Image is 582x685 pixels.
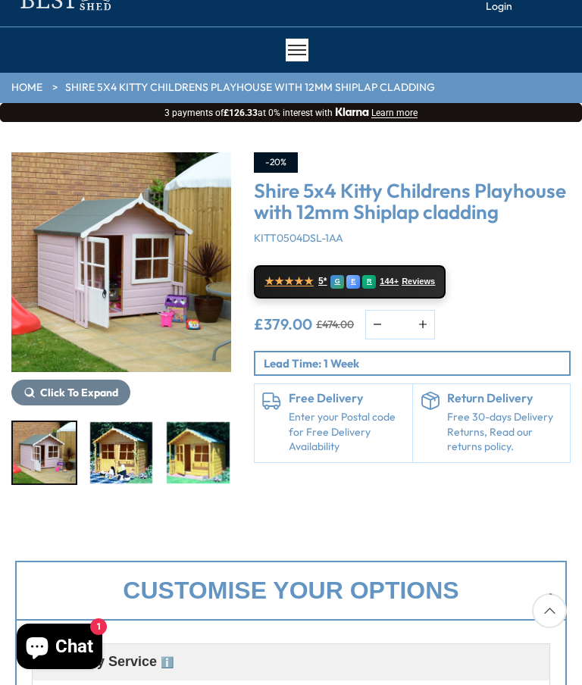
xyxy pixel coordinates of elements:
[254,180,571,224] h3: Shire 5x4 Kitty Childrens Playhouse with 12mm Shiplap cladding
[447,392,563,405] h6: Return Delivery
[264,355,569,371] p: Lead Time: 1 Week
[316,319,354,330] del: £474.00
[254,152,298,173] div: -20%
[289,410,405,455] a: Enter your Postal code for Free Delivery Availability
[289,392,405,405] h6: Free Delivery
[447,410,563,455] p: Free 30-days Delivery Returns, Read our returns policy.
[40,654,174,669] span: Assembly Service
[254,231,343,245] span: KITT0504DSL-1AA
[402,277,435,286] span: Reviews
[330,275,344,289] div: G
[65,80,435,95] a: Shire 5x4 Kitty Childrens Playhouse with 12mm Shiplap cladding
[264,275,314,288] span: ★★★★★
[11,152,231,405] div: 4 / 10
[362,275,376,289] div: R
[254,317,312,332] ins: £379.00
[380,277,399,286] span: 144+
[11,152,231,372] img: Shire 5x4 Kitty Childrens Playhouse with 12mm Shiplap cladding - Best Shed
[15,561,567,621] div: Customise your options
[11,421,77,485] div: 4 / 10
[161,656,174,668] span: ℹ️
[254,265,446,299] a: ★★★★★ 5* G E R 144+ Reviews
[346,275,360,289] div: E
[167,422,230,483] img: Kitty_2_1fba0736-f47f-4d37-91a0-aa1e47e815b6_200x200.jpg
[165,421,231,485] div: 6 / 10
[90,422,153,483] img: Kitty_3_4f64f121-6db1-4c98-9271-a76912473f45_200x200.jpg
[13,422,76,483] img: KittyPlayhouse_eafd5a6a-a04a-4b16-b56f-2e6bb7638a95_200x200.jpg
[11,380,130,405] button: Click To Expand
[89,421,155,485] div: 5 / 10
[12,624,107,673] inbox-online-store-chat: Shopify online store chat
[40,386,118,399] span: Click To Expand
[11,80,42,95] a: HOME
